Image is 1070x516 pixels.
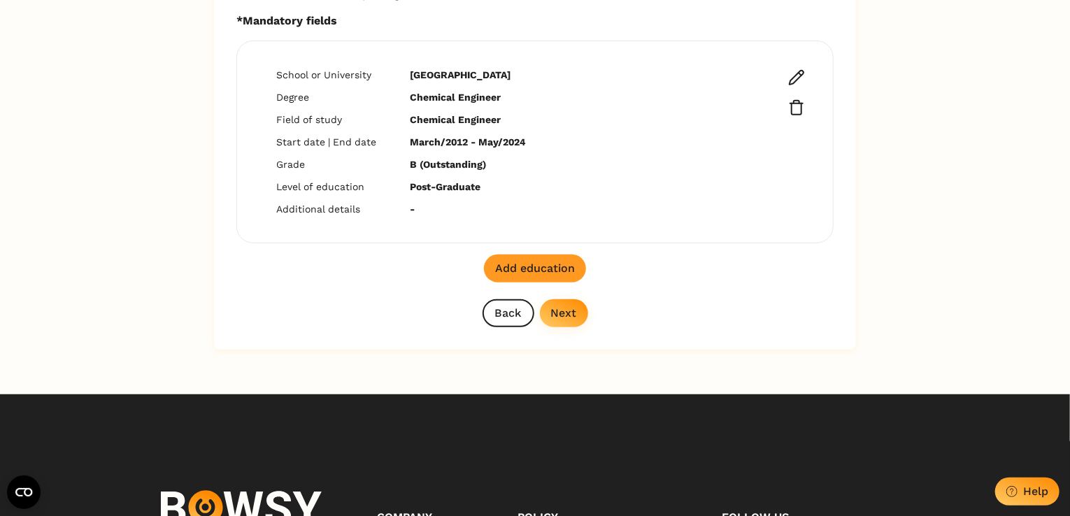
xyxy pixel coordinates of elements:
td: Post-Graduate [393,175,542,198]
div: Add education [495,261,575,275]
button: Add education [484,255,586,282]
button: Help [995,478,1060,506]
td: Field of study [259,108,393,131]
td: [GEOGRAPHIC_DATA] [393,64,542,86]
td: School or University [259,64,393,86]
p: *Mandatory fields [236,13,834,29]
td: Start date | End date [259,131,393,153]
td: B (Outstanding) [393,153,542,175]
div: Help [1023,485,1048,498]
button: Edit [783,64,811,92]
div: Back [495,306,522,320]
td: Degree [259,86,393,108]
td: Grade [259,153,393,175]
button: Open CMP widget [7,475,41,509]
td: Level of education [259,175,393,198]
button: Delete [783,94,811,122]
td: March/2012 - May/2024 [393,131,542,153]
div: Next [551,306,577,320]
td: Chemical Engineer [393,108,542,131]
td: Additional details [259,198,393,220]
button: Next [540,299,588,327]
td: - [393,198,542,220]
td: Chemical Engineer [393,86,542,108]
button: Back [483,299,534,327]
